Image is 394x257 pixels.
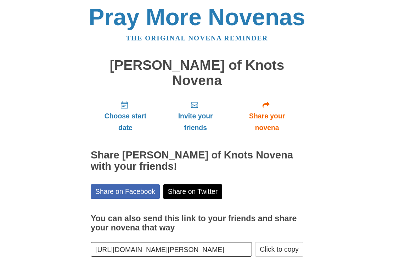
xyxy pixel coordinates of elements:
[167,111,224,134] span: Invite your friends
[91,95,160,138] a: Choose start date
[163,185,223,199] a: Share on Twitter
[91,58,303,88] h1: [PERSON_NAME] of Knots Novena
[91,150,303,173] h2: Share [PERSON_NAME] of Knots Novena with your friends!
[160,95,231,138] a: Invite your friends
[126,35,268,42] a: The original novena reminder
[91,185,160,199] a: Share on Facebook
[98,111,153,134] span: Choose start date
[238,111,296,134] span: Share your novena
[89,4,305,30] a: Pray More Novenas
[231,95,303,138] a: Share your novena
[91,214,303,233] h3: You can also send this link to your friends and share your novena that way
[255,242,303,257] button: Click to copy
